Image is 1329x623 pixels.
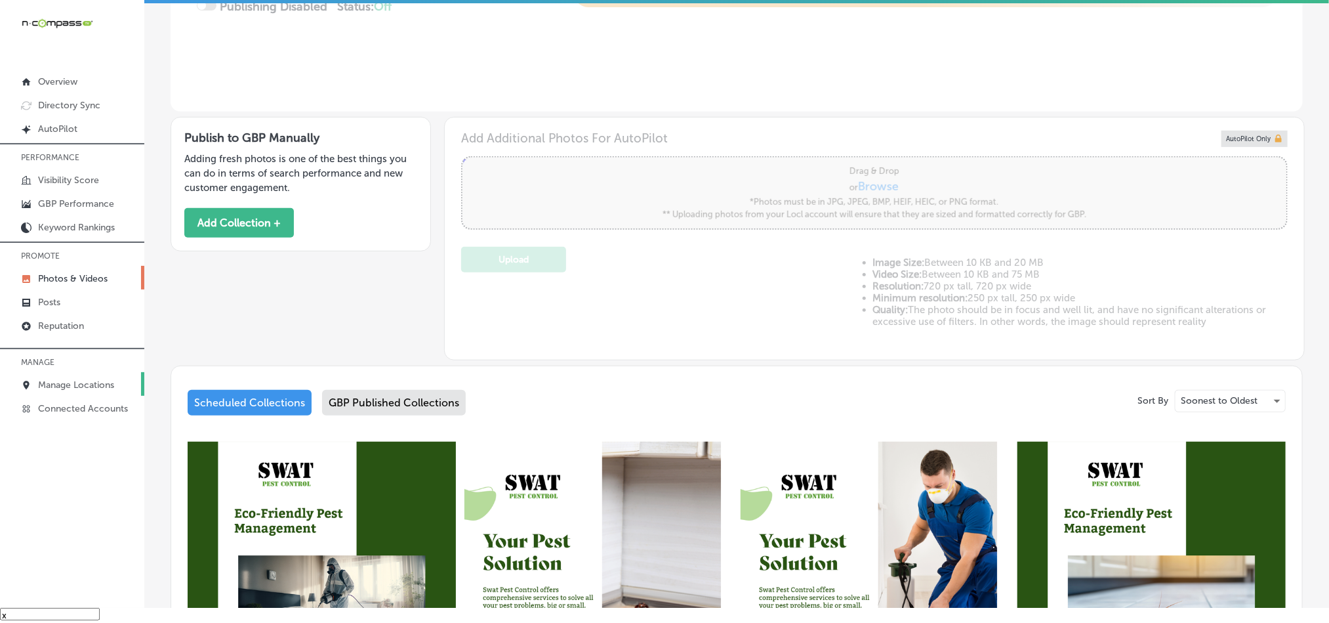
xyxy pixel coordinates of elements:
[38,175,99,186] p: Visibility Score
[1137,395,1168,406] p: Sort By
[38,198,114,209] p: GBP Performance
[38,403,128,414] p: Connected Accounts
[38,297,60,308] p: Posts
[38,222,115,233] p: Keyword Rankings
[38,100,100,111] p: Directory Sync
[38,123,77,135] p: AutoPilot
[1181,395,1257,407] p: Soonest to Oldest
[184,208,294,238] button: Add Collection +
[38,379,114,391] p: Manage Locations
[184,152,417,195] p: Adding fresh photos is one of the best things you can do in terms of search performance and new c...
[38,320,84,332] p: Reputation
[38,76,77,87] p: Overview
[38,273,108,284] p: Photos & Videos
[1176,391,1285,412] div: Soonest to Oldest
[184,131,417,145] h3: Publish to GBP Manually
[322,390,466,416] div: GBP Published Collections
[21,17,93,30] img: 660ab0bf-5cc7-4cb8-ba1c-48b5ae0f18e60NCTV_CLogo_TV_Black_-500x88.png
[188,390,312,416] div: Scheduled Collections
